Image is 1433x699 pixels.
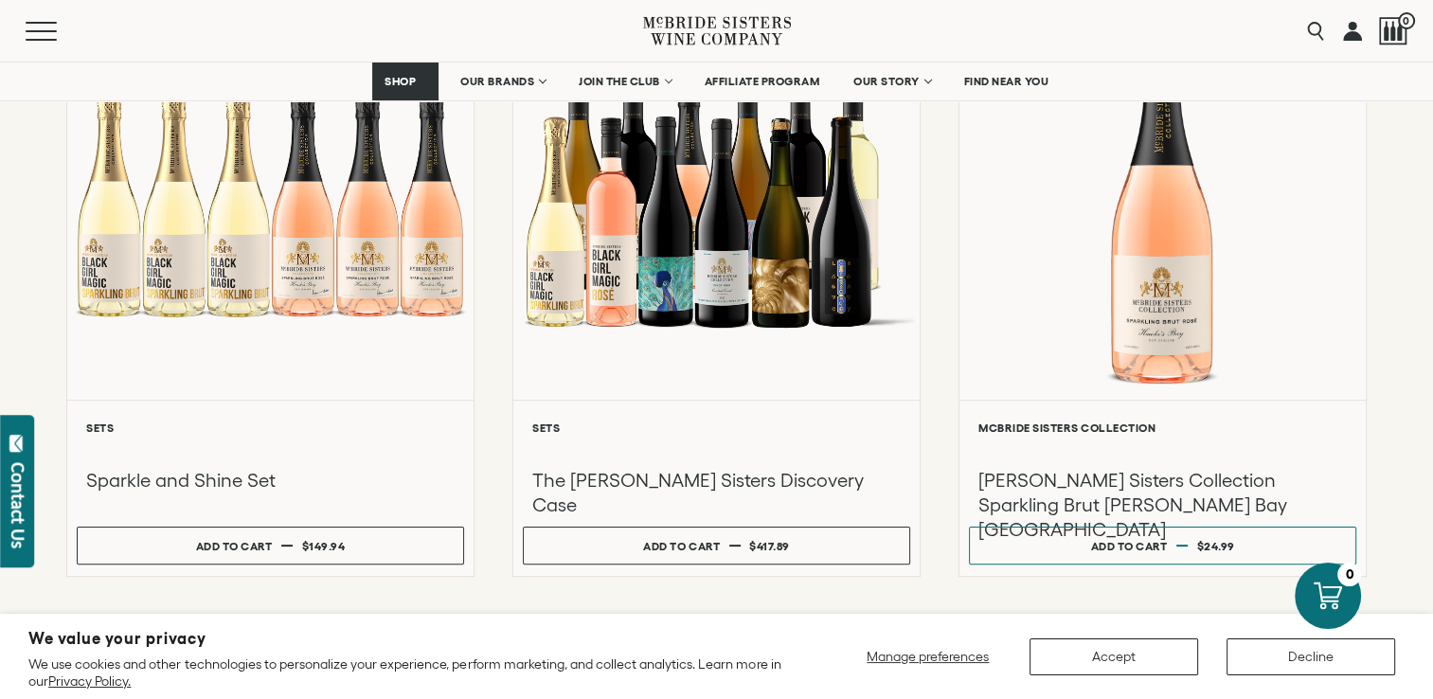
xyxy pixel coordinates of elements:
a: JOIN THE CLUB [566,63,683,100]
span: $24.99 [1196,540,1234,552]
a: OUR BRANDS [448,63,557,100]
span: 0 [1398,12,1415,29]
div: Add to cart [1091,532,1168,560]
span: JOIN THE CLUB [579,75,660,88]
p: We use cookies and other technologies to personalize your experience, perform marketing, and coll... [28,655,786,690]
button: Mobile Menu Trigger [26,22,94,41]
span: $149.94 [302,540,346,552]
a: FIND NEAR YOU [952,63,1062,100]
button: Accept [1030,638,1198,675]
div: Add to cart [196,532,273,560]
span: SHOP [385,75,417,88]
button: Decline [1227,638,1395,675]
div: 0 [1337,563,1361,586]
button: Add to cart $417.89 [523,527,910,565]
span: FIND NEAR YOU [964,75,1049,88]
span: AFFILIATE PROGRAM [705,75,820,88]
a: Privacy Policy. [48,673,131,689]
h3: [PERSON_NAME] Sisters Collection Sparkling Brut [PERSON_NAME] Bay [GEOGRAPHIC_DATA] [978,468,1347,542]
h6: Sets [86,421,455,434]
button: Add to cart $24.99 [969,527,1356,565]
div: Contact Us [9,462,27,548]
span: OUR STORY [853,75,920,88]
button: Add to cart $149.94 [77,527,464,565]
span: $417.89 [749,540,790,552]
h3: Sparkle and Shine Set [86,468,455,493]
a: AFFILIATE PROGRAM [692,63,833,100]
h6: Sets [532,421,901,434]
h2: We value your privacy [28,631,786,647]
span: OUR BRANDS [460,75,534,88]
span: Manage preferences [867,649,989,664]
a: SHOP [372,63,439,100]
button: Manage preferences [855,638,1001,675]
h6: McBride Sisters Collection [978,421,1347,434]
a: OUR STORY [841,63,942,100]
h3: The [PERSON_NAME] Sisters Discovery Case [532,468,901,517]
div: Add to cart [643,532,720,560]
